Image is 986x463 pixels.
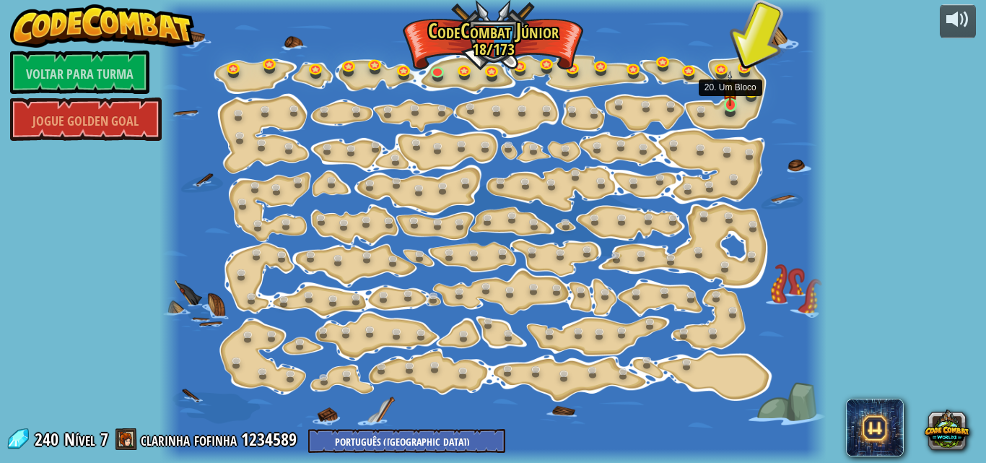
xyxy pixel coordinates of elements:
[141,428,297,451] font: clarinha fofinha 1234589
[723,71,738,106] img: level-banner-started.png
[35,428,58,451] font: 240
[10,51,149,94] a: Voltar para Turma
[141,428,301,451] a: clarinha fofinha 1234589
[10,4,195,48] img: CodeCombat - Aprenda a programar jogando um jogo
[26,65,134,83] font: Voltar para Turma
[64,428,95,451] font: Nível
[32,112,139,130] font: Jogue Golden Goal
[940,4,976,38] button: Ajuste de volume
[100,428,108,451] font: 7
